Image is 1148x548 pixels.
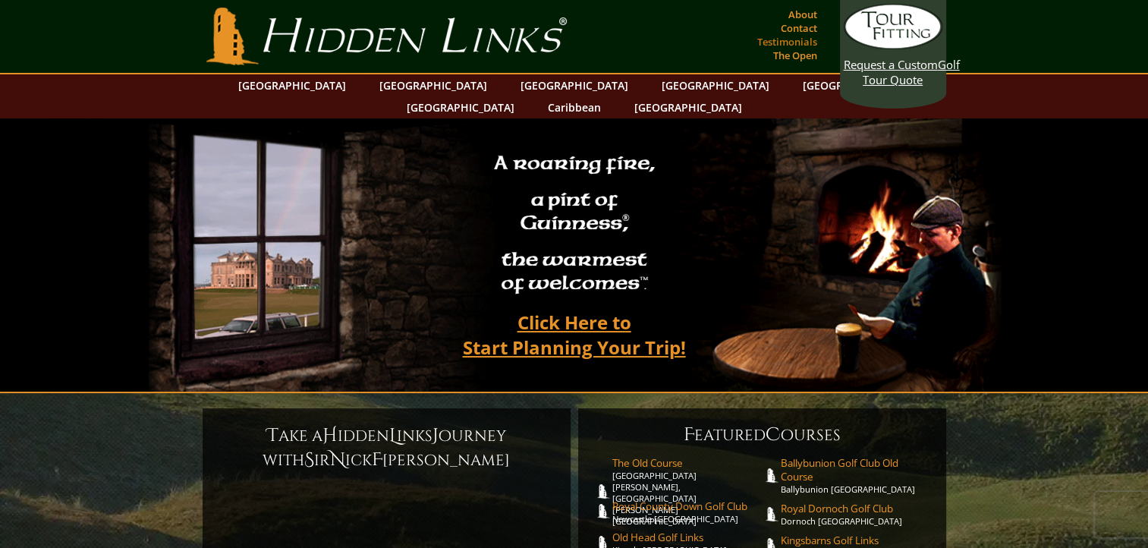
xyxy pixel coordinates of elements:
span: Royal County Down Golf Club [612,499,763,513]
a: About [785,4,821,25]
h6: eatured ourses [593,423,931,447]
span: C [766,423,781,447]
a: Royal Dornoch Golf ClubDornoch [GEOGRAPHIC_DATA] [781,502,931,527]
a: [GEOGRAPHIC_DATA] [654,74,777,96]
span: Ballybunion Golf Club Old Course [781,456,931,483]
a: Caribbean [540,96,609,118]
a: The Open [769,45,821,66]
span: N [330,448,345,472]
a: Contact [777,17,821,39]
h6: ake a idden inks ourney with ir ick [PERSON_NAME] [218,424,555,472]
a: [GEOGRAPHIC_DATA] [627,96,750,118]
span: Request a Custom [844,57,938,72]
span: J [432,424,439,448]
a: [GEOGRAPHIC_DATA] [513,74,636,96]
span: F [684,423,694,447]
span: F [372,448,382,472]
a: Ballybunion Golf Club Old CourseBallybunion [GEOGRAPHIC_DATA] [781,456,931,495]
span: S [304,448,314,472]
a: Request a CustomGolf Tour Quote [844,4,942,87]
a: Royal County Down Golf ClubNewcastle [GEOGRAPHIC_DATA] [612,499,763,524]
a: [GEOGRAPHIC_DATA] [795,74,918,96]
span: Royal Dornoch Golf Club [781,502,931,515]
span: The Old Course [612,456,763,470]
span: Kingsbarns Golf Links [781,534,931,547]
a: Click Here toStart Planning Your Trip! [448,304,701,365]
span: T [267,424,278,448]
span: Old Head Golf Links [612,531,763,544]
a: [GEOGRAPHIC_DATA] [399,96,522,118]
a: [GEOGRAPHIC_DATA] [231,74,354,96]
span: H [322,424,338,448]
a: The Old Course[GEOGRAPHIC_DATA][PERSON_NAME], [GEOGRAPHIC_DATA][PERSON_NAME] [GEOGRAPHIC_DATA] [612,456,763,527]
a: Testimonials [753,31,821,52]
a: [GEOGRAPHIC_DATA] [372,74,495,96]
span: L [389,424,397,448]
h2: A roaring fire, a pint of Guinness , the warmest of welcomes™. [484,145,665,304]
